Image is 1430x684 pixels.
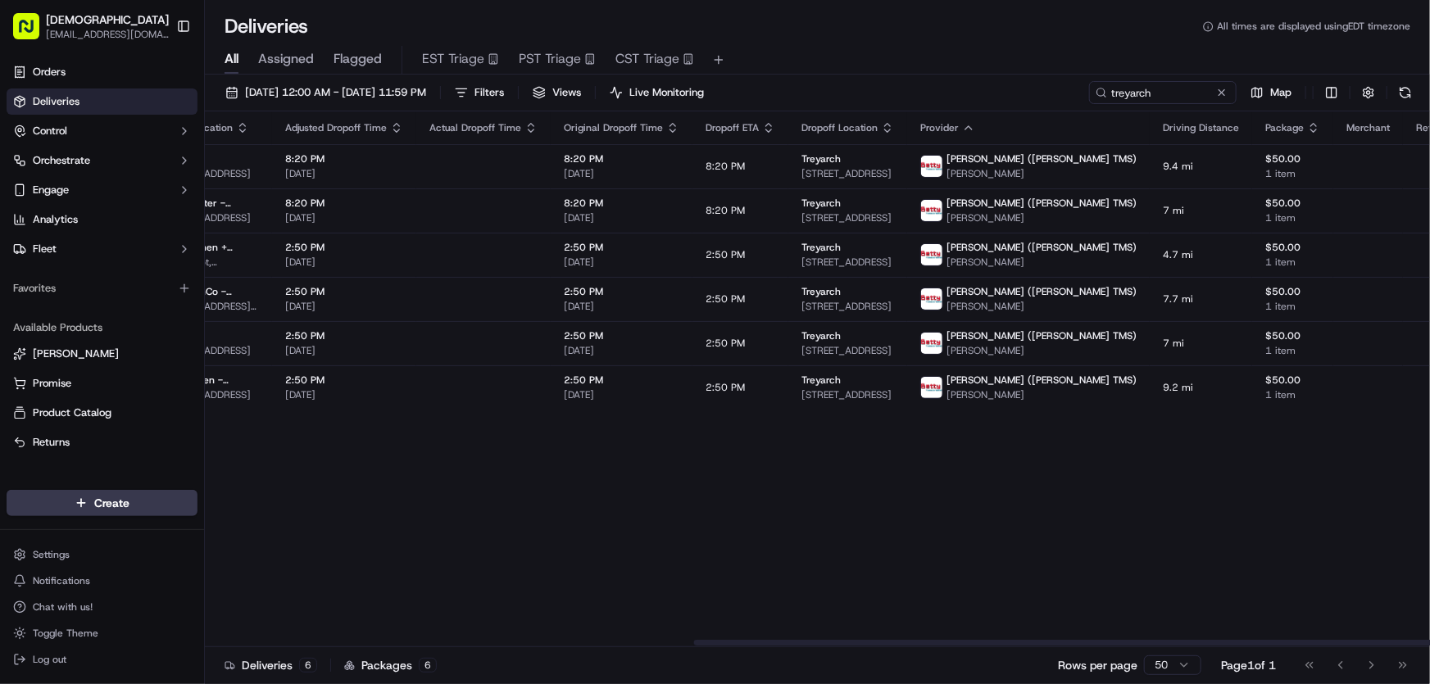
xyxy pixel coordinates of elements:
span: 4.7 mi [1163,248,1239,261]
span: $50.00 [1265,152,1320,165]
span: Settings [33,548,70,561]
span: 1 item [1265,211,1320,224]
span: [DATE] [285,167,403,180]
span: 9.4 mi [1163,160,1239,173]
span: Treyarch [801,285,841,298]
span: 1 item [1265,256,1320,269]
span: [PERSON_NAME] [947,300,1137,313]
a: Analytics [7,206,197,233]
button: Orchestrate [7,147,197,174]
span: [STREET_ADDRESS] [801,300,894,313]
span: $50.00 [1265,241,1320,254]
img: betty.jpg [921,156,942,177]
button: Live Monitoring [602,81,711,104]
span: Deliveries [242,657,293,673]
button: Product Catalog [7,400,197,426]
span: [DATE] [564,388,679,401]
button: Filters [447,81,511,104]
button: Control [7,118,197,144]
span: Create [94,495,129,511]
div: Page 1 of 1 [1221,657,1276,673]
h1: Deliveries [225,13,308,39]
span: Package [1265,121,1304,134]
span: Treyarch [801,329,841,342]
span: Parking lot, [STREET_ADDRESS][PERSON_NAME] [161,256,259,269]
span: [STREET_ADDRESS] [161,167,259,180]
span: Knowledge Base [33,238,125,254]
span: Product Catalog [33,405,111,420]
span: sweetgreen - Activision - [GEOGRAPHIC_DATA] - [GEOGRAPHIC_DATA] [161,374,259,387]
span: 7 mi [1163,337,1239,350]
p: Rows per page [1058,657,1137,673]
input: Type to search [1089,81,1237,104]
button: Fleet [7,236,197,262]
span: 2:50 PM [285,374,403,387]
div: 6 [299,658,317,673]
span: 1 item [1265,344,1320,357]
button: Notifications [7,569,197,592]
button: Start new chat [279,161,298,181]
span: Views [552,85,581,100]
span: [DATE] [564,211,679,224]
span: Map [1270,85,1292,100]
a: 📗Knowledge Base [10,231,132,260]
span: 2:50 PM [706,248,745,261]
span: [STREET_ADDRESS] [801,388,894,401]
button: Views [525,81,588,104]
span: CST Triage [615,49,679,69]
button: [DEMOGRAPHIC_DATA] [46,11,169,28]
a: Powered byPylon [116,277,198,290]
span: [PERSON_NAME] ([PERSON_NAME] TMS) [947,241,1137,254]
span: Merchant [1346,121,1390,134]
span: [PERSON_NAME] [947,344,1137,357]
span: [PERSON_NAME] ([PERSON_NAME] TMS) [947,197,1137,210]
span: EST Triage [422,49,484,69]
button: Create [7,490,197,516]
span: Provider [920,121,959,134]
span: [DATE] [285,256,403,269]
span: Adjusted Dropoff Time [285,121,387,134]
button: Chat with us! [7,596,197,618]
button: Map [1243,81,1299,104]
span: 1 item [1265,388,1320,401]
span: Log out [33,653,66,666]
span: [PERSON_NAME] ([PERSON_NAME] TMS) [947,374,1137,387]
span: The Counter - [GEOGRAPHIC_DATA][PERSON_NAME] [161,197,259,210]
span: [STREET_ADDRESS] [161,388,259,401]
a: 💻API Documentation [132,231,270,260]
a: Returns [13,435,191,450]
span: Treyarch [801,197,841,210]
span: Pylon [163,278,198,290]
span: [DATE] [564,256,679,269]
span: Engage [33,183,69,197]
span: Afuri Ramen + Dumpling - [GEOGRAPHIC_DATA] [161,241,259,254]
span: Treyarch [801,152,841,165]
span: 2:50 PM [706,292,745,306]
span: [PERSON_NAME] ([PERSON_NAME] TMS) [947,285,1137,298]
span: Analytics [33,212,78,227]
span: Orchestrate [33,153,90,168]
span: 8:20 PM [564,197,679,210]
span: [DATE] [285,211,403,224]
button: Promise [7,370,197,396]
span: [DATE] 12:00 AM - [DATE] 11:59 PM [245,85,426,100]
span: 2:50 PM [285,285,403,298]
div: 💻 [138,239,152,252]
img: betty.jpg [921,377,942,398]
span: [PERSON_NAME] ([PERSON_NAME] TMS) [947,152,1137,165]
span: Original Dropoff Time [564,121,663,134]
span: [DATE] [564,300,679,313]
div: Favorites [7,275,197,301]
span: [DATE] [285,300,403,313]
span: All [225,49,238,69]
span: 1 item [1265,167,1320,180]
span: [STREET_ADDRESS] [161,344,259,357]
span: [STREET_ADDRESS] [801,344,894,357]
span: PST Triage [519,49,581,69]
span: 2:50 PM [706,381,745,394]
a: Product Catalog [13,405,191,420]
img: betty.jpg [921,288,942,310]
span: Actual Dropoff Time [429,121,521,134]
span: Control [33,124,67,138]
